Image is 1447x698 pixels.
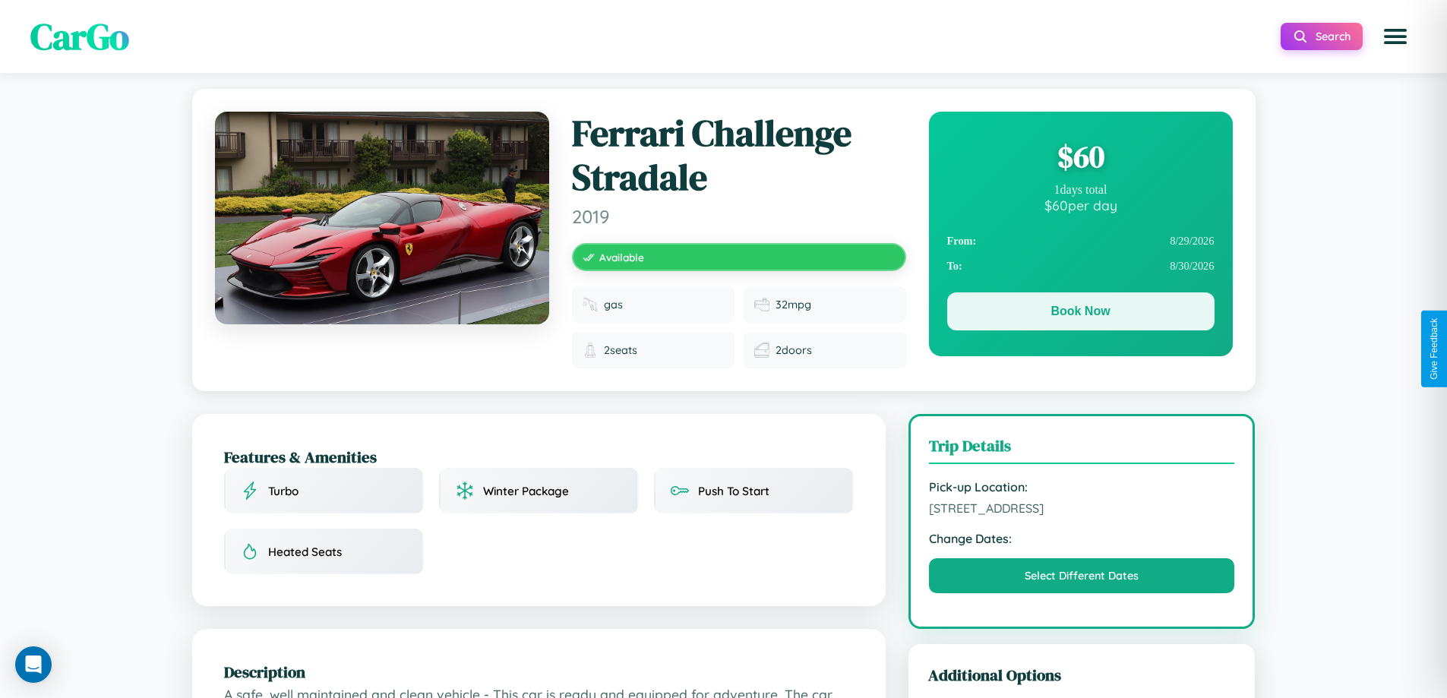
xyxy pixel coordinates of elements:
span: 2019 [572,205,906,228]
span: 2 doors [776,343,812,357]
img: Seats [583,343,598,358]
button: Book Now [947,292,1215,330]
h1: Ferrari Challenge Stradale [572,112,906,199]
div: 8 / 30 / 2026 [947,254,1215,279]
span: Search [1316,30,1351,43]
div: 1 days total [947,183,1215,197]
span: Heated Seats [268,545,342,559]
span: 32 mpg [776,298,811,311]
span: CarGo [30,11,129,62]
button: Open menu [1374,15,1417,58]
strong: To: [947,260,962,273]
h3: Trip Details [929,434,1235,464]
span: Turbo [268,484,299,498]
img: Fuel type [583,297,598,312]
div: 8 / 29 / 2026 [947,229,1215,254]
strong: Pick-up Location: [929,479,1235,494]
div: Open Intercom Messenger [15,646,52,683]
h3: Additional Options [928,664,1236,686]
span: Available [599,251,644,264]
div: Give Feedback [1429,318,1439,380]
img: Doors [754,343,769,358]
button: Select Different Dates [929,558,1235,593]
img: Ferrari Challenge Stradale 2019 [215,112,549,324]
span: 2 seats [604,343,637,357]
span: Winter Package [483,484,569,498]
button: Search [1281,23,1363,50]
strong: From: [947,235,977,248]
strong: Change Dates: [929,531,1235,546]
h2: Features & Amenities [224,446,854,468]
div: $ 60 [947,136,1215,177]
h2: Description [224,661,854,683]
img: Fuel efficiency [754,297,769,312]
div: $ 60 per day [947,197,1215,213]
span: gas [604,298,623,311]
span: Push To Start [698,484,769,498]
span: [STREET_ADDRESS] [929,501,1235,516]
